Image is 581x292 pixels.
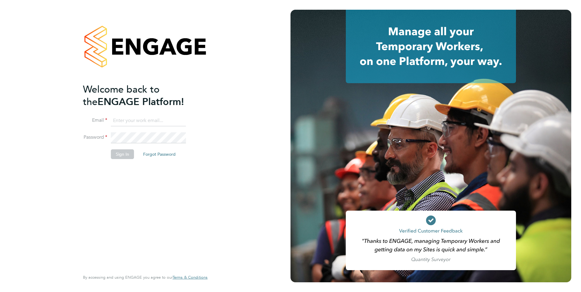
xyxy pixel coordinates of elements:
label: Password [83,134,107,141]
label: Email [83,117,107,124]
a: Terms & Conditions [173,275,208,280]
h2: ENGAGE Platform! [83,83,201,108]
span: By accessing and using ENGAGE you agree to our [83,275,208,280]
input: Enter your work email... [111,115,186,126]
span: Welcome back to the [83,83,160,108]
button: Sign In [111,149,134,159]
button: Forgot Password [138,149,180,159]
